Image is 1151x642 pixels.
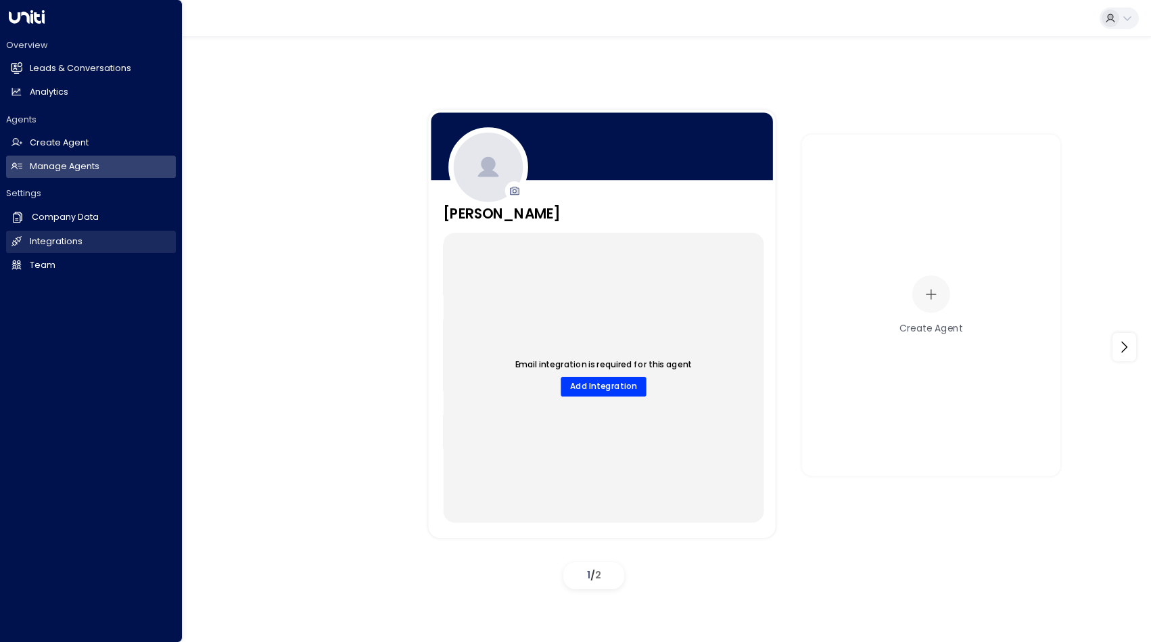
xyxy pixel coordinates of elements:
[563,562,624,589] div: /
[6,81,176,104] a: Analytics
[899,321,963,336] div: Create Agent
[515,359,692,371] p: Email integration is required for this agent
[6,187,176,200] h2: Settings
[6,114,176,126] h2: Agents
[30,86,68,99] h2: Analytics
[443,204,561,225] h3: [PERSON_NAME]
[6,156,176,178] a: Manage Agents
[32,211,99,224] h2: Company Data
[6,206,176,229] a: Company Data
[30,137,89,150] h2: Create Agent
[6,254,176,277] a: Team
[6,58,176,80] a: Leads & Conversations
[6,231,176,253] a: Integrations
[30,235,83,248] h2: Integrations
[30,62,131,75] h2: Leads & Conversations
[595,568,601,582] span: 2
[6,39,176,51] h2: Overview
[30,160,99,173] h2: Manage Agents
[561,377,646,397] button: Add Integration
[587,568,590,582] span: 1
[6,132,176,154] a: Create Agent
[30,259,55,272] h2: Team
